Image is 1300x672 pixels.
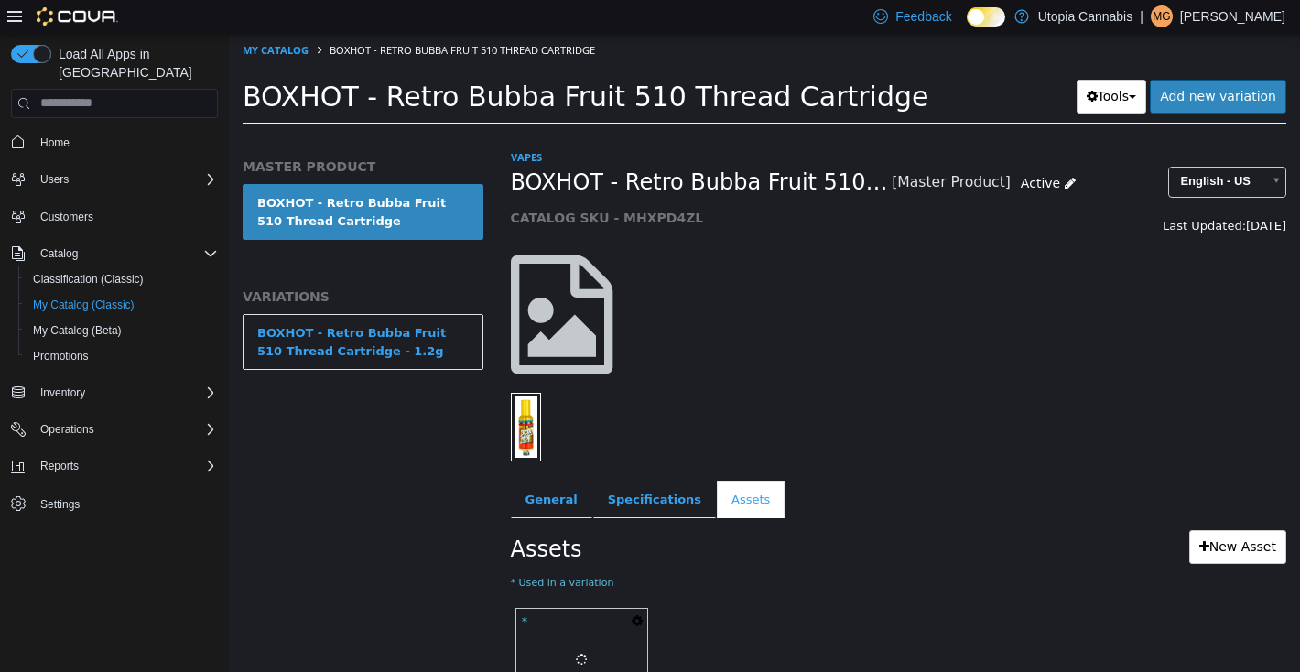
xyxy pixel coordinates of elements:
[4,380,225,406] button: Inventory
[1140,5,1143,27] p: |
[282,542,1058,558] small: * Used in a variation
[488,447,556,485] a: Assets
[364,447,487,485] a: Specifications
[33,131,218,154] span: Home
[40,497,80,512] span: Settings
[14,255,255,271] h5: VARIATIONS
[26,294,218,316] span: My Catalog (Classic)
[33,243,85,265] button: Catalog
[663,142,782,157] small: [Master Product]
[33,205,218,228] span: Customers
[26,294,142,316] a: My Catalog (Classic)
[40,459,79,473] span: Reports
[26,268,151,290] a: Classification (Classic)
[1153,5,1170,27] span: MG
[33,298,135,312] span: My Catalog (Classic)
[282,496,589,530] h2: Assets
[40,135,70,150] span: Home
[4,490,225,516] button: Settings
[282,135,664,163] span: BOXHOT - Retro Bubba Fruit 510 Thread Cartridge
[934,185,1017,199] span: Last Updated:
[101,9,366,23] span: BOXHOT - Retro Bubba Fruit 510 Thread Cartridge
[939,133,1057,164] a: English - US
[33,323,122,338] span: My Catalog (Beta)
[26,320,129,341] a: My Catalog (Beta)
[14,9,80,23] a: My Catalog
[40,210,93,224] span: Customers
[940,134,1033,162] span: English - US
[33,132,77,154] a: Home
[1151,5,1173,27] div: Madison Goldstein
[967,7,1005,27] input: Dark Mode
[33,382,92,404] button: Inventory
[26,268,218,290] span: Classification (Classic)
[33,382,218,404] span: Inventory
[33,168,218,190] span: Users
[1180,5,1285,27] p: [PERSON_NAME]
[282,447,363,485] a: General
[1017,185,1057,199] span: [DATE]
[921,46,1057,80] a: Add new variation
[40,385,85,400] span: Inventory
[40,172,69,187] span: Users
[848,46,918,80] button: Tools
[51,45,218,81] span: Load All Apps in [GEOGRAPHIC_DATA]
[18,292,225,318] button: My Catalog (Classic)
[33,168,76,190] button: Users
[4,129,225,156] button: Home
[11,122,218,565] nav: Complex example
[33,272,144,287] span: Classification (Classic)
[14,47,700,79] span: BOXHOT - Retro Bubba Fruit 510 Thread Cartridge
[4,167,225,192] button: Users
[18,343,225,369] button: Promotions
[33,455,218,477] span: Reports
[33,206,101,228] a: Customers
[282,116,313,130] a: Vapes
[282,176,857,192] h5: CATALOG SKU - MHXPD4ZL
[37,7,118,26] img: Cova
[28,290,240,326] div: BOXHOT - Retro Bubba Fruit 510 Thread Cartridge - 1.2g
[33,492,218,515] span: Settings
[1038,5,1133,27] p: Utopia Cannabis
[33,349,89,363] span: Promotions
[18,266,225,292] button: Classification (Classic)
[33,418,102,440] button: Operations
[4,241,225,266] button: Catalog
[26,320,218,341] span: My Catalog (Beta)
[4,417,225,442] button: Operations
[18,318,225,343] button: My Catalog (Beta)
[14,150,255,206] a: BOXHOT - Retro Bubba Fruit 510 Thread Cartridge
[33,418,218,440] span: Operations
[26,345,218,367] span: Promotions
[40,422,94,437] span: Operations
[792,142,831,157] span: Active
[26,345,96,367] a: Promotions
[33,493,87,515] a: Settings
[33,243,218,265] span: Catalog
[4,203,225,230] button: Customers
[40,246,78,261] span: Catalog
[4,453,225,479] button: Reports
[33,455,86,477] button: Reports
[14,125,255,141] h5: MASTER PRODUCT
[960,496,1057,530] a: New Asset
[895,7,951,26] span: Feedback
